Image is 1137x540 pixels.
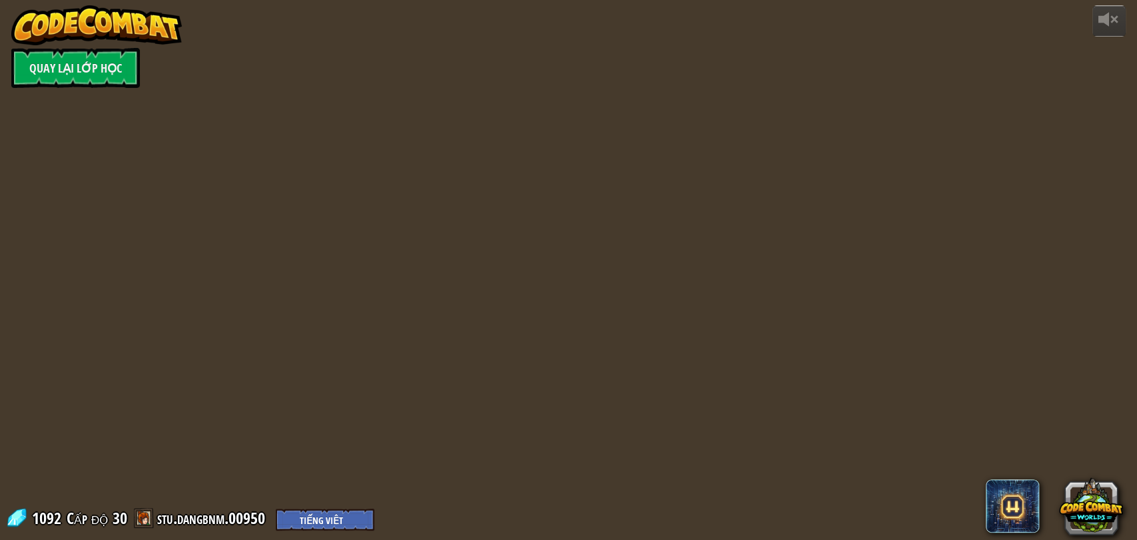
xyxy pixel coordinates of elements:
span: 30 [113,507,127,529]
img: CodeCombat - Learn how to code by playing a game [11,5,182,45]
a: stu.dangbnm.00950 [157,507,269,529]
span: 1092 [32,507,65,529]
a: Quay lại Lớp Học [11,48,140,88]
span: Cấp độ [67,507,108,529]
button: Tùy chỉnh âm lượng [1092,5,1126,37]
